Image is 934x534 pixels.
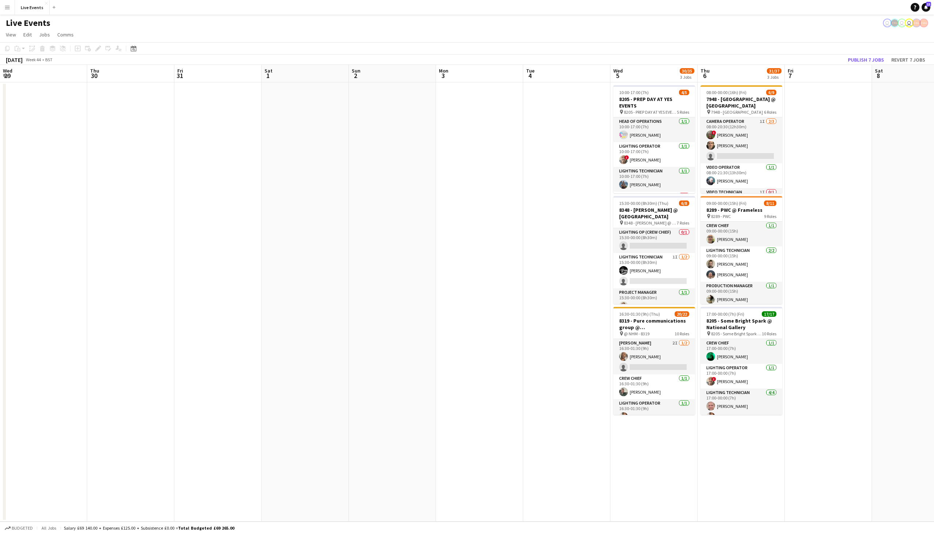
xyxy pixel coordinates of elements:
[624,109,677,115] span: 8205 - PREP DAY AT YES EVENTS
[12,526,33,531] span: Budgeted
[613,67,623,74] span: Wed
[762,331,776,336] span: 10 Roles
[712,130,716,135] span: !
[700,85,782,193] app-job-card: 08:00-00:00 (16h) (Fri)6/97948 - [GEOGRAPHIC_DATA] @ [GEOGRAPHIC_DATA] 7948 - [GEOGRAPHIC_DATA]6 ...
[700,389,782,445] app-card-role: Lighting Technician4/417:00-00:00 (7h)[PERSON_NAME][PERSON_NAME]
[36,30,53,39] a: Jobs
[612,71,623,80] span: 5
[926,2,931,7] span: 13
[90,67,99,74] span: Thu
[677,109,689,115] span: 5 Roles
[438,71,448,80] span: 3
[178,525,234,531] span: Total Budgeted £69 265.00
[912,19,921,27] app-user-avatar: Alex Gill
[890,19,899,27] app-user-avatar: Production Managers
[706,311,744,317] span: 17:00-00:00 (7h) (Fri)
[762,311,776,317] span: 17/17
[888,55,928,65] button: Revert 7 jobs
[706,90,746,95] span: 08:00-00:00 (16h) (Fri)
[613,228,695,253] app-card-role: Lighting Op (Crew Chief)0/115:30-00:00 (8h30m)
[700,317,782,331] h3: 8205 - Some Bright Spark @ National Gallery
[89,71,99,80] span: 30
[263,71,273,80] span: 1
[700,163,782,188] app-card-role: Video Operator1/108:00-21:30 (13h30m)[PERSON_NAME]
[706,200,746,206] span: 09:00-00:00 (15h) (Fri)
[613,317,695,331] h3: 8319 - Pure communications group @ [GEOGRAPHIC_DATA]
[767,68,781,74] span: 31/37
[613,307,695,415] app-job-card: 16:30-01:30 (9h) (Thu)20/228319 - Pure communications group @ [GEOGRAPHIC_DATA] @ NHM - 831910 Ro...
[352,67,360,74] span: Sun
[767,74,781,80] div: 3 Jobs
[700,339,782,364] app-card-role: Crew Chief1/117:00-00:00 (7h)[PERSON_NAME]
[905,19,914,27] app-user-avatar: Technical Department
[711,214,731,219] span: 8289 - PWC
[45,57,53,62] div: BST
[619,311,660,317] span: 16:30-01:30 (9h) (Thu)
[20,30,35,39] a: Edit
[677,220,689,226] span: 7 Roles
[874,71,883,80] span: 8
[613,167,695,192] app-card-role: Lighting Technician1/110:00-17:00 (7h)[PERSON_NAME]
[700,196,782,304] app-job-card: 09:00-00:00 (15h) (Fri)8/118289 - PWC @ Frameless 8289 - PWC9 RolesCrew Chief1/109:00-00:00 (15h)...
[700,188,782,213] app-card-role: Video Technician1I0/1
[3,67,12,74] span: Wed
[764,200,776,206] span: 8/11
[351,71,360,80] span: 2
[883,19,892,27] app-user-avatar: Eden Hopkins
[177,67,183,74] span: Fri
[15,0,50,15] button: Live Events
[439,67,448,74] span: Mon
[922,3,930,12] a: 13
[526,67,534,74] span: Tue
[265,67,273,74] span: Sat
[680,68,694,74] span: 30/35
[700,246,782,282] app-card-role: Lighting Technician2/209:00-00:00 (15h)[PERSON_NAME][PERSON_NAME]
[700,207,782,213] h3: 8289 - PWC @ Frameless
[700,307,782,415] app-job-card: 17:00-00:00 (7h) (Fri)17/178205 - Some Bright Spark @ National Gallery 8205 - Some Bright Spark @...
[613,192,695,217] app-card-role: Sound Operator0/1
[613,288,695,313] app-card-role: Project Manager1/115:30-00:00 (8h30m)[PERSON_NAME]
[700,96,782,109] h3: 7948 - [GEOGRAPHIC_DATA] @ [GEOGRAPHIC_DATA]
[788,67,794,74] span: Fri
[679,90,689,95] span: 4/5
[525,71,534,80] span: 4
[613,117,695,142] app-card-role: Head of Operations1/110:00-17:00 (7h)[PERSON_NAME]
[712,377,716,381] span: !
[699,71,710,80] span: 6
[919,19,928,27] app-user-avatar: Alex Gill
[6,17,50,28] h1: Live Events
[613,196,695,304] app-job-card: 15:30-00:00 (8h30m) (Thu)6/88348 - [PERSON_NAME] @ [GEOGRAPHIC_DATA] 8348 - [PERSON_NAME] @ [GEOG...
[6,31,16,38] span: View
[624,331,649,336] span: @ NHM - 8319
[613,142,695,167] app-card-role: Lighting Operator1/110:00-17:00 (7h)![PERSON_NAME]
[3,30,19,39] a: View
[875,67,883,74] span: Sat
[700,364,782,389] app-card-role: Lighting Operator1/117:00-00:00 (7h)![PERSON_NAME]
[613,399,695,424] app-card-role: Lighting Operator1/116:30-01:30 (9h)[PERSON_NAME]
[700,222,782,246] app-card-role: Crew Chief1/109:00-00:00 (15h)[PERSON_NAME]
[40,525,58,531] span: All jobs
[675,331,689,336] span: 10 Roles
[845,55,887,65] button: Publish 7 jobs
[613,339,695,374] app-card-role: [PERSON_NAME]2I1/216:30-01:30 (9h)[PERSON_NAME]
[23,31,32,38] span: Edit
[898,19,906,27] app-user-avatar: Technical Department
[679,200,689,206] span: 6/8
[700,67,710,74] span: Thu
[176,71,183,80] span: 31
[613,207,695,220] h3: 8348 - [PERSON_NAME] @ [GEOGRAPHIC_DATA]
[24,57,42,62] span: Week 44
[54,30,77,39] a: Comms
[64,525,234,531] div: Salary £69 140.00 + Expenses £125.00 + Subsistence £0.00 =
[613,85,695,193] app-job-card: 10:00-17:00 (7h)4/58205 - PREP DAY AT YES EVENTS 8205 - PREP DAY AT YES EVENTS5 RolesHead of Oper...
[766,90,776,95] span: 6/9
[619,200,668,206] span: 15:30-00:00 (8h30m) (Thu)
[680,74,694,80] div: 3 Jobs
[57,31,74,38] span: Comms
